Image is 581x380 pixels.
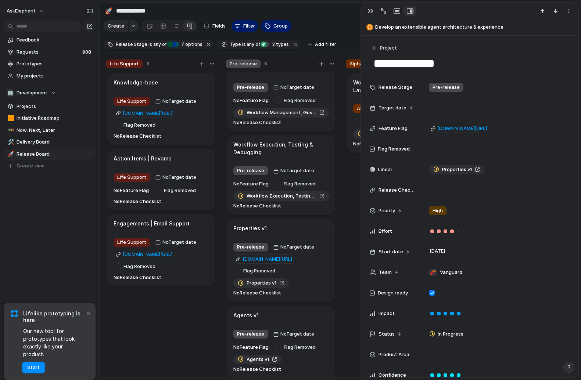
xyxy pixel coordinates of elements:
[17,138,93,146] span: Delivery Board
[353,140,401,148] span: No Release Checklist
[351,103,376,115] button: Alpha
[233,344,269,351] span: No Feature Flag
[243,22,255,30] span: Filter
[116,41,147,48] span: Release Stage
[271,165,316,177] button: NoTarget date
[270,41,276,47] span: 2
[107,214,215,286] div: Engagements | Email SupportLife SupportNoTarget date[DOMAIN_NAME][URL] Flag RemovedNoRelease Chec...
[22,362,45,373] button: Start
[230,41,241,48] span: Type
[201,20,229,32] button: Fields
[114,187,149,194] span: No Feature Flag
[153,236,198,248] button: NoTarget date
[4,58,96,69] a: Prototypes
[233,191,329,201] a: Workflow Execution, Testing & Debugging
[233,97,269,104] span: No Feature Flag
[107,149,215,211] div: Action Items | RevampLife SupportNoTarget dateNoFeature FlagFlag RemovedNoRelease Checklist
[153,95,198,107] button: NoTarget date
[233,119,281,126] span: No Release Checklist
[429,165,484,174] a: Properties v1
[212,22,226,30] span: Fields
[17,162,45,170] span: Create view
[375,23,575,31] span: Develop an extensible agent architecture & experience
[233,202,281,210] span: No Release Checklist
[227,135,335,215] div: Workflow Execution, Testing & DebuggingPre-releaseNoTarget dateNoFeature FlagFlag RemovedWorkflow...
[114,274,161,281] span: No Release Checklist
[7,138,14,146] button: 🛠️
[280,84,314,91] span: No Target date
[379,125,408,132] span: Feature Flag
[17,103,93,110] span: Projects
[4,149,96,160] a: 🚀Release Board
[4,87,96,98] button: 🏢Development
[108,22,124,30] span: Create
[233,224,267,232] h1: Properties v1
[17,48,80,56] span: Requests
[243,267,278,275] span: Flag Removed
[105,6,113,16] div: 🚀
[280,167,314,174] span: No Target date
[114,250,175,259] a: [DOMAIN_NAME][URL]
[364,21,575,33] button: Develop an extensible agent architecture & experience
[315,41,336,48] span: Add filter
[4,35,96,46] a: Feedback
[440,269,462,276] span: Vanguard
[164,187,199,194] span: Flag Removed
[379,310,395,317] span: Impact
[153,171,198,183] button: NoTarget date
[117,98,146,105] span: Life Support
[17,115,93,122] span: Initiative Roadmap
[4,137,96,148] a: 🛠️Delivery Board
[17,127,93,134] span: Now, Next, Later
[23,327,85,358] span: Our new tool for prototypes that look exactly like your product.
[4,125,96,136] a: 🚥Now, Next, Later
[148,41,152,48] span: is
[4,113,96,124] div: 🟧Initiative Roadmap
[7,151,14,158] button: 🚀
[114,79,158,87] h1: Knowledge-base
[162,98,196,105] span: No Target date
[284,344,319,351] span: Flag Removed
[241,40,262,48] button: isany of
[232,165,270,177] button: Pre-release
[227,219,335,302] div: Properties v1Pre-releaseNoTarget date[DOMAIN_NAME][URL]Flag RemovedProperties v1NoRelease Checklist
[433,84,460,91] span: Pre-release
[167,40,204,48] button: 7 options
[380,44,397,52] span: Project
[261,40,290,48] button: 2 types
[379,372,406,379] span: Confidence
[8,114,13,123] div: 🟧
[247,192,316,200] span: Workflow Execution, Testing & Debugging
[103,5,115,17] button: 🚀
[280,330,314,338] span: No Target date
[379,104,406,112] span: Target date
[179,41,202,48] span: options
[264,60,267,68] span: 5
[3,5,49,17] button: AskElephant
[347,73,455,153] div: Workflow Builder UX & Interaction LayerAlpha[DATE]NoFeature FlagFlag RemovedWorkflow Builder UX &...
[232,20,258,32] button: Filter
[112,119,160,131] button: Flag Removed
[84,309,93,318] button: Dismiss
[233,355,281,364] a: Agents v1
[237,167,264,174] span: Pre-release
[233,311,259,319] h1: Agents v1
[433,207,443,214] span: High
[247,279,276,287] span: Properties v1
[243,256,292,263] span: [DOMAIN_NAME][URL]
[114,198,161,205] span: No Release Checklist
[271,241,316,253] button: NoTarget date
[8,150,13,158] div: 🚀
[272,341,320,353] button: Flag Removed
[4,70,96,82] a: My projects
[429,269,437,276] div: 🧨
[379,207,395,214] span: Priority
[428,124,489,133] a: [DOMAIN_NAME][URL]
[284,97,319,104] span: Flag Removed
[152,185,201,196] button: Flag Removed
[7,89,14,97] div: 🏢
[17,72,93,80] span: My projects
[237,243,264,251] span: Pre-release
[378,145,410,153] span: Flag Removed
